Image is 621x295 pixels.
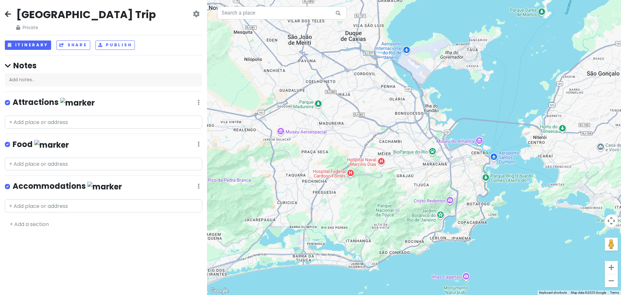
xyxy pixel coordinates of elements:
[610,291,619,294] a: Terms (opens in new tab)
[605,261,618,274] button: Zoom in
[5,116,202,129] input: + Add place or address
[209,287,230,295] a: Open this area in Google Maps (opens a new window)
[605,274,618,287] button: Zoom out
[217,6,347,19] input: Search a place
[571,291,606,294] span: Map data ©2025 Google
[5,73,202,87] div: Add notes...
[16,8,156,21] h2: [GEOGRAPHIC_DATA] Trip
[60,98,95,108] img: marker
[5,158,202,171] input: + Add place or address
[95,40,135,50] button: Publish
[605,238,618,251] button: Drag Pegman onto the map to open Street View
[539,290,567,295] button: Keyboard shortcuts
[10,221,49,228] a: + Add a section
[87,182,122,192] img: marker
[56,40,90,50] button: Share
[5,61,202,71] h4: Notes
[605,214,618,227] button: Map camera controls
[16,24,156,31] span: Private
[13,97,95,108] h4: Attractions
[13,139,69,150] h4: Food
[34,140,69,150] img: marker
[5,40,51,50] button: Itinerary
[13,181,122,192] h4: Accommodations
[5,199,202,212] input: + Add place or address
[209,287,230,295] img: Google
